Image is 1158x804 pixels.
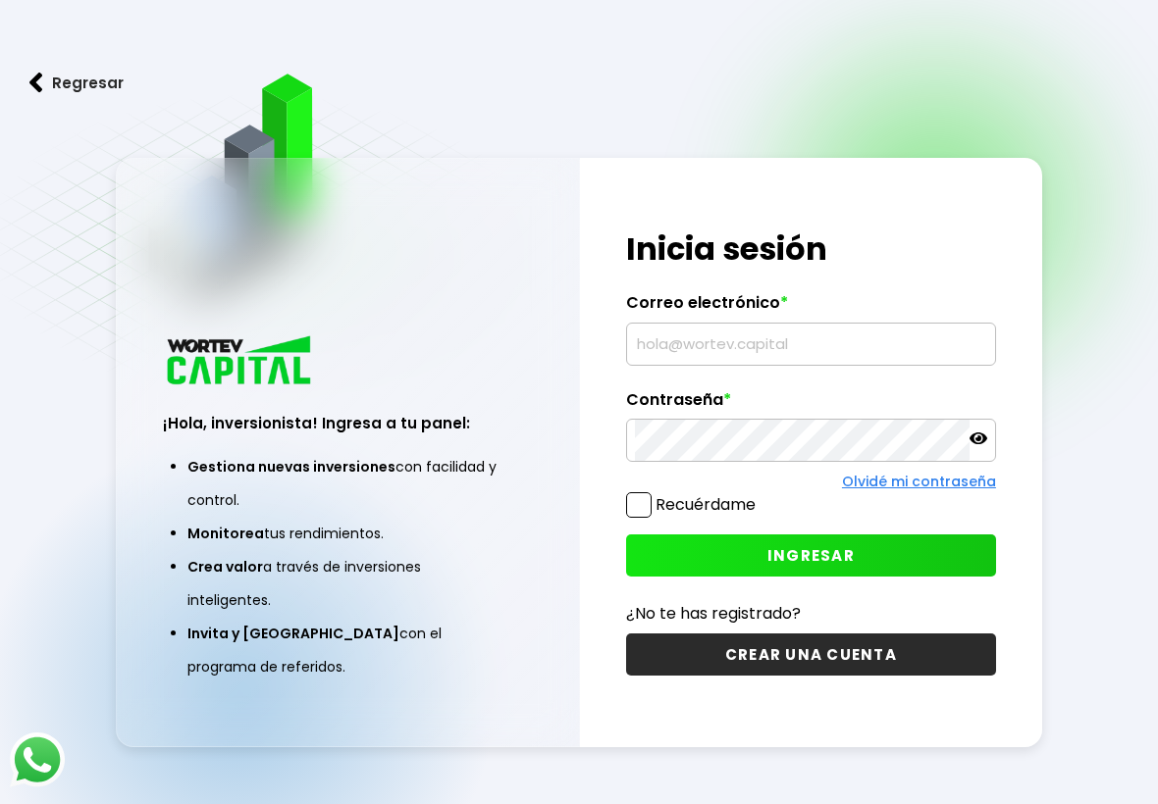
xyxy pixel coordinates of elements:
label: Recuérdame [656,493,756,516]
h3: ¡Hola, inversionista! Ingresa a tu panel: [163,412,533,434]
img: logo_wortev_capital [163,333,318,391]
button: CREAR UNA CUENTA [626,633,996,676]
a: ¿No te has registrado?CREAR UNA CUENTA [626,601,996,676]
img: flecha izquierda [29,73,43,93]
span: Invita y [GEOGRAPHIC_DATA] [187,624,399,643]
li: con facilidad y control. [187,450,508,517]
li: con el programa de referidos. [187,617,508,683]
li: a través de inversiones inteligentes. [187,550,508,617]
p: ¿No te has registrado? [626,601,996,626]
label: Contraseña [626,390,996,420]
span: INGRESAR [767,545,855,566]
h1: Inicia sesión [626,226,996,273]
span: Monitorea [187,524,264,543]
span: Crea valor [187,557,263,577]
input: hola@wortev.capital [635,324,987,365]
label: Correo electrónico [626,293,996,323]
span: Gestiona nuevas inversiones [187,457,395,477]
button: INGRESAR [626,534,996,577]
img: logos_whatsapp-icon.242b2217.svg [10,732,65,787]
a: Olvidé mi contraseña [842,472,996,491]
li: tus rendimientos. [187,517,508,550]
